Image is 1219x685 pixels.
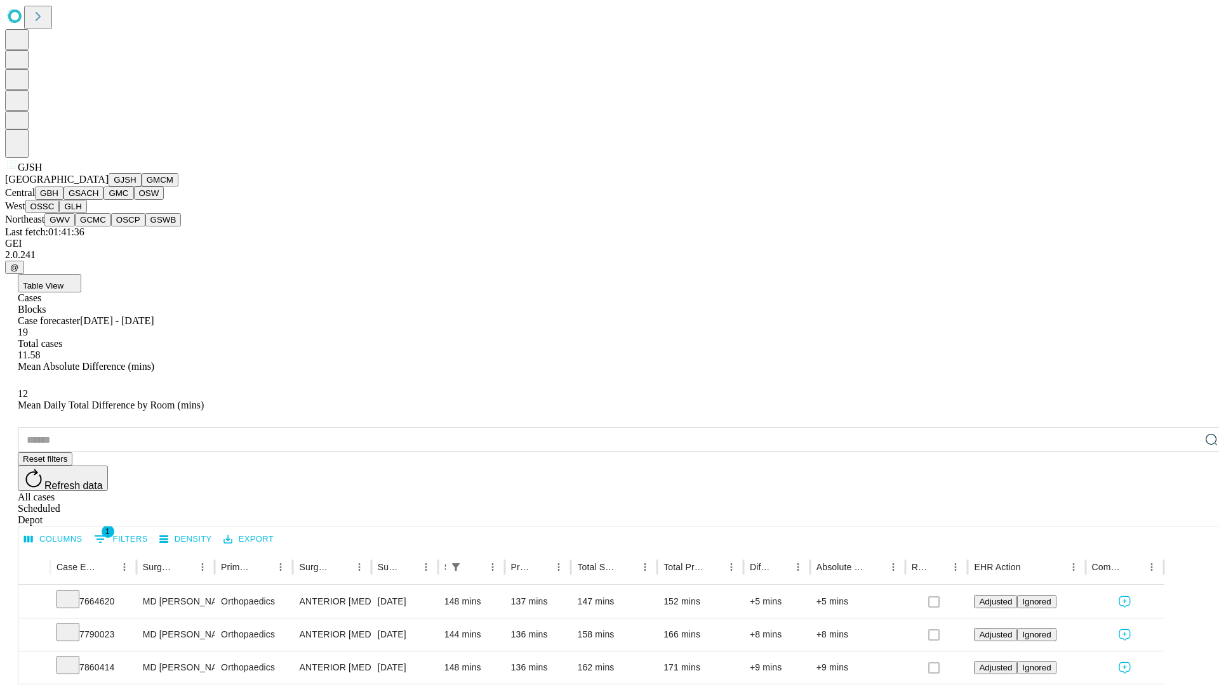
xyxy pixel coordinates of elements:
[143,651,208,684] div: MD [PERSON_NAME] [PERSON_NAME]
[103,186,133,200] button: GMC
[5,174,109,185] span: [GEOGRAPHIC_DATA]
[221,618,286,651] div: Orthopaedics
[816,585,899,618] div: +5 mins
[1143,558,1161,576] button: Menu
[57,651,130,684] div: 7860414
[378,651,432,684] div: [DATE]
[18,466,108,491] button: Refresh data
[221,651,286,684] div: Orthopaedics
[23,281,63,290] span: Table View
[143,585,208,618] div: MD [PERSON_NAME] [PERSON_NAME]
[299,618,364,651] div: ANTERIOR [MEDICAL_DATA] TOTAL HIP
[974,595,1017,608] button: Adjusted
[156,530,215,549] button: Density
[44,480,103,491] span: Refresh data
[378,562,398,572] div: Surgery Date
[35,186,63,200] button: GBH
[1017,595,1056,608] button: Ignored
[176,558,194,576] button: Sort
[59,200,86,213] button: GLH
[511,651,565,684] div: 136 mins
[750,651,804,684] div: +9 mins
[23,454,67,464] span: Reset filters
[143,562,175,572] div: Surgeon Name
[816,651,899,684] div: +9 mins
[511,618,565,651] div: 136 mins
[974,562,1020,572] div: EHR Action
[18,327,28,337] span: 19
[5,187,35,198] span: Central
[116,558,133,576] button: Menu
[816,618,899,651] div: +8 mins
[974,628,1017,641] button: Adjusted
[63,186,103,200] button: GSACH
[18,315,80,326] span: Case forecaster
[25,657,44,679] button: Expand
[577,562,617,572] div: Total Scheduled Duration
[98,558,116,576] button: Sort
[417,558,435,576] button: Menu
[18,388,28,399] span: 12
[663,562,703,572] div: Total Predicted Duration
[102,525,114,538] span: 1
[867,558,884,576] button: Sort
[221,585,286,618] div: Orthopaedics
[466,558,484,576] button: Sort
[5,261,24,274] button: @
[299,651,364,684] div: ANTERIOR [MEDICAL_DATA] TOTAL HIP
[378,585,432,618] div: [DATE]
[816,562,865,572] div: Absolute Difference
[1022,663,1051,672] span: Ignored
[142,173,178,186] button: GMCM
[750,618,804,651] div: +8 mins
[532,558,550,576] button: Sort
[979,597,1012,606] span: Adjusted
[145,213,182,226] button: GSWB
[1092,562,1124,572] div: Comments
[1125,558,1143,576] button: Sort
[25,591,44,613] button: Expand
[789,558,807,576] button: Menu
[884,558,902,576] button: Menu
[21,530,86,549] button: Select columns
[111,213,145,226] button: OSCP
[75,213,111,226] button: GCMC
[350,558,368,576] button: Menu
[771,558,789,576] button: Sort
[57,618,130,651] div: 7790023
[333,558,350,576] button: Sort
[1017,628,1056,641] button: Ignored
[5,238,1214,249] div: GEI
[18,162,42,173] span: GJSH
[663,651,737,684] div: 171 mins
[220,530,277,549] button: Export
[299,562,331,572] div: Surgery Name
[947,558,964,576] button: Menu
[1017,661,1056,674] button: Ignored
[80,315,154,326] span: [DATE] - [DATE]
[929,558,947,576] button: Sort
[5,249,1214,261] div: 2.0.241
[272,558,290,576] button: Menu
[705,558,723,576] button: Sort
[1065,558,1082,576] button: Menu
[484,558,502,576] button: Menu
[194,558,211,576] button: Menu
[979,630,1012,639] span: Adjusted
[57,585,130,618] div: 7664620
[636,558,654,576] button: Menu
[663,618,737,651] div: 166 mins
[91,529,151,549] button: Show filters
[18,452,72,466] button: Reset filters
[979,663,1012,672] span: Adjusted
[912,562,928,572] div: Resolved in EHR
[143,618,208,651] div: MD [PERSON_NAME] [PERSON_NAME]
[5,226,84,237] span: Last fetch: 01:41:36
[550,558,568,576] button: Menu
[221,562,253,572] div: Primary Service
[447,558,465,576] div: 1 active filter
[750,562,770,572] div: Difference
[18,349,40,360] span: 11.58
[1022,597,1051,606] span: Ignored
[663,585,737,618] div: 152 mins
